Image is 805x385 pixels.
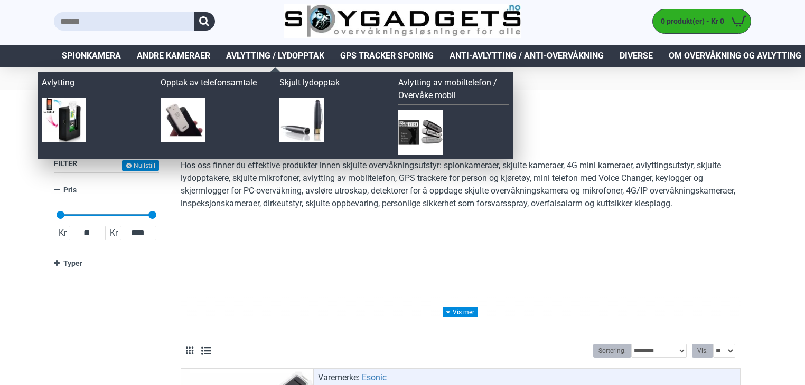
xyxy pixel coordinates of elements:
p: Hos oss finner du effektive produkter innen skjulte overvåkningsutstyr: spionkameraer, skjulte ka... [181,159,741,210]
span: Varemerke: [318,371,360,384]
img: Avlytting [42,98,86,142]
a: Esonic [362,371,387,384]
span: Avlytting / Lydopptak [226,50,324,62]
span: Kr [57,227,69,239]
img: SpyGadgets.no [284,4,521,38]
a: Skjult lydopptak [279,76,390,92]
a: Spionkamera [54,45,129,67]
a: Andre kameraer [129,45,218,67]
span: Diverse [620,50,653,62]
a: 0 produkt(er) - Kr 0 [653,9,751,33]
span: Anti-avlytting / Anti-overvåkning [450,50,604,62]
a: Pris [54,181,159,199]
span: 0 produkt(er) - Kr 0 [653,16,727,27]
a: GPS Tracker Sporing [332,45,442,67]
a: Diverse [612,45,661,67]
span: GPS Tracker Sporing [340,50,434,62]
img: Avlytting av mobiltelefon / Overvåke mobil [398,110,443,155]
button: Nullstill [122,160,159,171]
img: Skjult lydopptak [279,98,324,142]
a: Opptak av telefonsamtale [161,76,271,92]
label: Vis: [692,344,713,358]
a: Typer [54,254,159,273]
span: Filter [54,159,77,168]
a: Avlytting [42,76,152,92]
img: Opptak av telefonsamtale [161,98,205,142]
span: Spionkamera [62,50,121,62]
span: Andre kameraer [137,50,210,62]
a: Avlytting av mobiltelefon / Overvåke mobil [398,76,509,105]
span: Om overvåkning og avlytting [669,50,801,62]
label: Sortering: [593,344,631,358]
a: Avlytting / Lydopptak [218,45,332,67]
a: Anti-avlytting / Anti-overvåkning [442,45,612,67]
span: Kr [108,227,120,239]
